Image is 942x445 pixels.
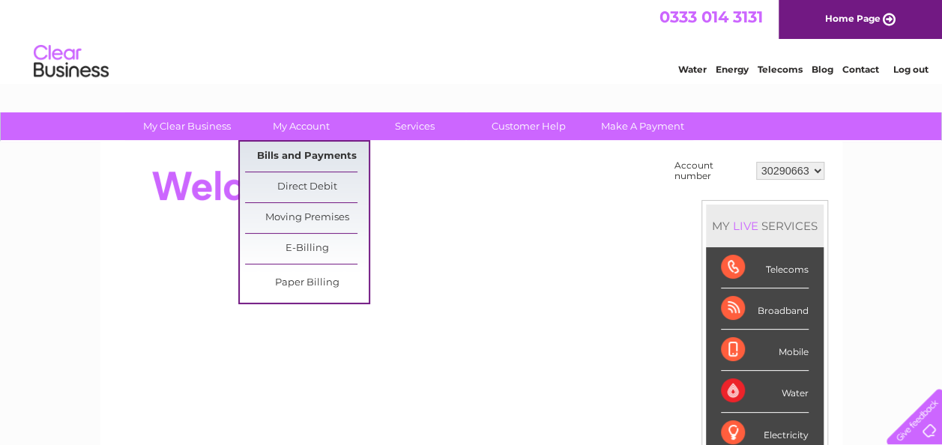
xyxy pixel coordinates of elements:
a: Log out [893,64,928,75]
a: Water [678,64,707,75]
a: Blog [812,64,833,75]
a: Direct Debit [245,172,369,202]
div: Broadband [721,288,809,330]
td: Account number [671,157,752,185]
div: Water [721,371,809,412]
div: Clear Business is a trading name of Verastar Limited (registered in [GEOGRAPHIC_DATA] No. 3667643... [118,8,826,73]
img: logo.png [33,39,109,85]
a: Moving Premises [245,203,369,233]
a: Telecoms [758,64,803,75]
a: 0333 014 3131 [659,7,763,26]
a: Paper Billing [245,268,369,298]
a: Services [353,112,477,140]
div: Telecoms [721,247,809,288]
a: Make A Payment [581,112,704,140]
a: Customer Help [467,112,591,140]
div: Mobile [721,330,809,371]
a: E-Billing [245,234,369,264]
a: Contact [842,64,879,75]
div: MY SERVICES [706,205,824,247]
a: My Clear Business [125,112,249,140]
a: My Account [239,112,363,140]
div: LIVE [730,219,761,233]
a: Energy [716,64,749,75]
a: Bills and Payments [245,142,369,172]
